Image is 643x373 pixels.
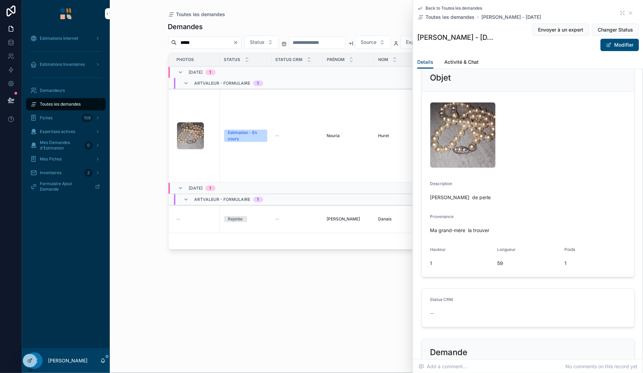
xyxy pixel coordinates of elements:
[224,216,267,222] a: Rejetée
[210,185,211,191] div: 1
[276,133,319,139] a: --
[276,216,280,222] span: --
[210,70,211,75] div: 1
[564,260,626,267] span: 1
[26,125,106,138] a: Expertises actives
[195,81,250,86] span: Artvaleur - Formulaire
[564,247,575,252] span: Poids
[327,133,370,139] a: Nouria
[276,57,303,62] span: Status CRM
[532,24,589,36] button: Envoyer à un expert
[40,101,81,107] span: Toutes les demandes
[378,133,389,139] span: Huret
[430,227,626,234] span: Ma grand-mère la trouver
[430,247,446,252] span: Hauteur
[40,36,78,41] span: Estimations Internet
[168,22,203,32] h1: Demandes
[430,214,454,219] span: Provenance
[40,88,65,93] span: Demandeurs
[60,8,71,19] img: App logo
[40,115,52,121] span: Fiches
[417,33,496,42] h1: [PERSON_NAME] - [DATE]
[419,363,467,370] span: Add a comment...
[430,310,434,317] span: --
[592,24,639,36] button: Changer Status
[497,247,516,252] span: Longueur
[228,130,263,142] div: Estimation - En cours
[444,59,479,65] span: Activité & Chat
[40,62,85,67] span: Estimations Inventaires
[22,27,110,202] div: scrollable content
[417,59,433,65] span: Details
[26,167,106,179] a: Inventaires2
[177,216,216,222] a: --
[481,14,541,21] a: [PERSON_NAME] - [DATE]
[327,216,370,222] a: [PERSON_NAME]
[425,14,475,21] span: Toutes les demandes
[276,216,319,222] a: --
[26,153,106,165] a: Mes Fiches
[40,129,75,134] span: Expertises actives
[400,36,435,49] button: Select Button
[224,57,241,62] span: Status
[40,181,90,192] span: Formulaire Ajout Demande
[244,36,279,49] button: Select Button
[600,39,639,51] button: Modifier
[327,133,340,139] span: Nouria
[189,185,203,191] span: [DATE]
[26,32,106,45] a: Estimations Internet
[40,170,61,176] span: Inventaires
[26,58,106,71] a: Estimations Inventaires
[26,84,106,97] a: Demandeurs
[378,133,422,139] a: Huret
[26,98,106,110] a: Toutes les demandes
[425,5,482,11] span: Back to Toutes les demandes
[565,363,638,370] span: No comments on this record yet
[26,180,106,193] a: Formulaire Ajout Demande
[430,347,467,358] h2: Demande
[327,216,360,222] span: [PERSON_NAME]
[176,11,225,18] span: Toutes les demandes
[430,72,451,83] h2: Objet
[406,39,421,46] span: Expert
[355,36,391,49] button: Select Button
[417,14,475,21] a: Toutes les demandes
[48,357,87,364] p: [PERSON_NAME]
[177,216,181,222] span: --
[538,26,583,33] span: Envoyer à un expert
[430,260,492,267] span: 1
[327,57,345,62] span: Prénom
[233,40,241,45] button: Clear
[82,114,93,122] div: 108
[195,197,250,202] span: Artvaleur - Formulaire
[84,169,93,177] div: 2
[430,194,626,201] span: [PERSON_NAME] de perle
[378,216,422,222] a: Danais
[228,216,243,222] div: Rejetée
[598,26,633,33] span: Changer Status
[189,70,203,75] span: [DATE]
[276,133,280,139] span: --
[224,130,267,142] a: Estimation - En cours
[40,140,82,151] span: Mes Demandes d'Estimation
[26,112,106,124] a: Fiches108
[444,56,479,70] a: Activité & Chat
[40,156,62,162] span: Mes Fiches
[378,57,388,62] span: Nom
[168,11,225,18] a: Toutes les demandes
[430,297,453,302] span: Status CRM
[417,5,482,11] a: Back to Toutes les demandes
[84,141,93,149] div: 0
[26,139,106,152] a: Mes Demandes d'Estimation0
[430,181,452,186] span: Description
[257,81,259,86] div: 1
[361,39,377,46] span: Source
[497,260,559,267] span: 59
[177,57,194,62] span: Photos
[417,56,433,69] a: Details
[378,216,392,222] span: Danais
[250,39,265,46] span: Status
[257,197,259,202] div: 1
